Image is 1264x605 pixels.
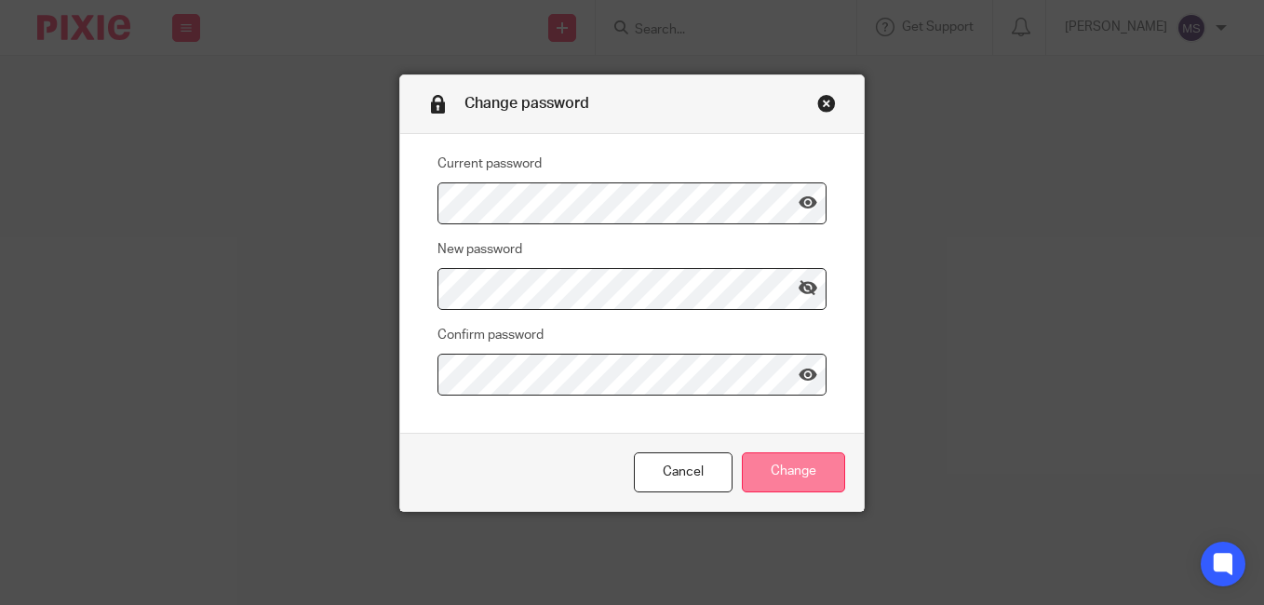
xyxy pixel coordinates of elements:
[437,240,522,259] label: New password
[634,452,733,492] a: Cancel
[437,155,542,173] label: Current password
[464,96,589,111] span: Change password
[742,452,845,492] input: Change
[817,94,836,119] a: Close this dialog window
[437,326,544,344] label: Confirm password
